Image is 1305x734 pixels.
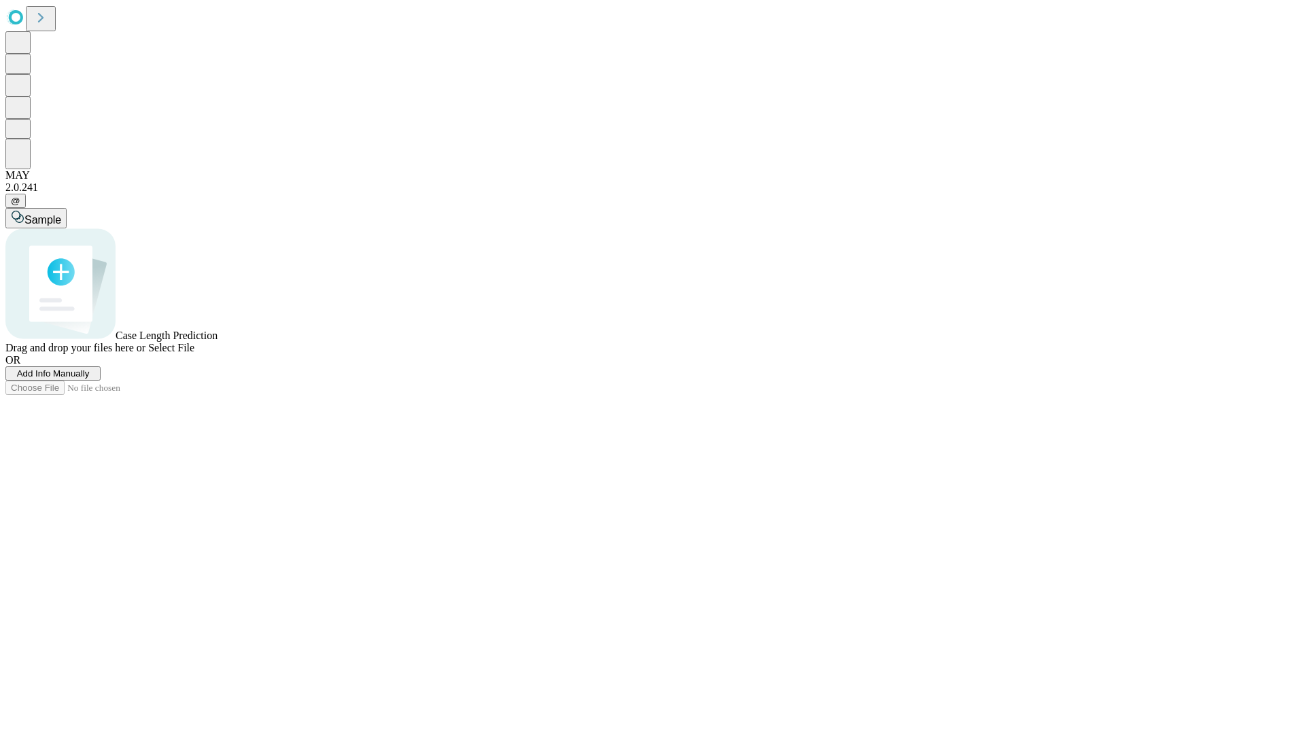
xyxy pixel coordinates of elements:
button: Add Info Manually [5,366,101,381]
button: Sample [5,208,67,228]
span: @ [11,196,20,206]
span: Add Info Manually [17,368,90,379]
div: MAY [5,169,1300,181]
div: 2.0.241 [5,181,1300,194]
span: Sample [24,214,61,226]
button: @ [5,194,26,208]
span: OR [5,354,20,366]
span: Case Length Prediction [116,330,217,341]
span: Select File [148,342,194,353]
span: Drag and drop your files here or [5,342,145,353]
